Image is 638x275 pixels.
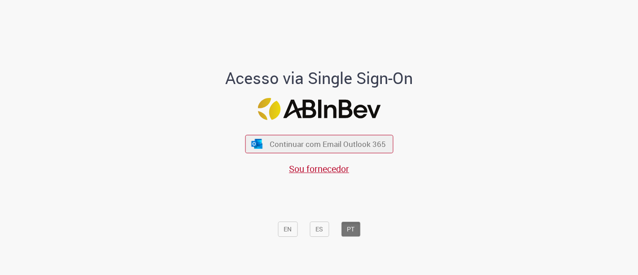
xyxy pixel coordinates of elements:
[258,98,380,120] img: Logo ABInBev
[270,139,386,149] span: Continuar com Email Outlook 365
[278,222,297,237] button: EN
[251,139,263,148] img: ícone Azure/Microsoft 360
[245,135,393,153] button: ícone Azure/Microsoft 360 Continuar com Email Outlook 365
[195,69,444,87] h1: Acesso via Single Sign-On
[341,222,360,237] button: PT
[289,163,349,175] a: Sou fornecedor
[310,222,329,237] button: ES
